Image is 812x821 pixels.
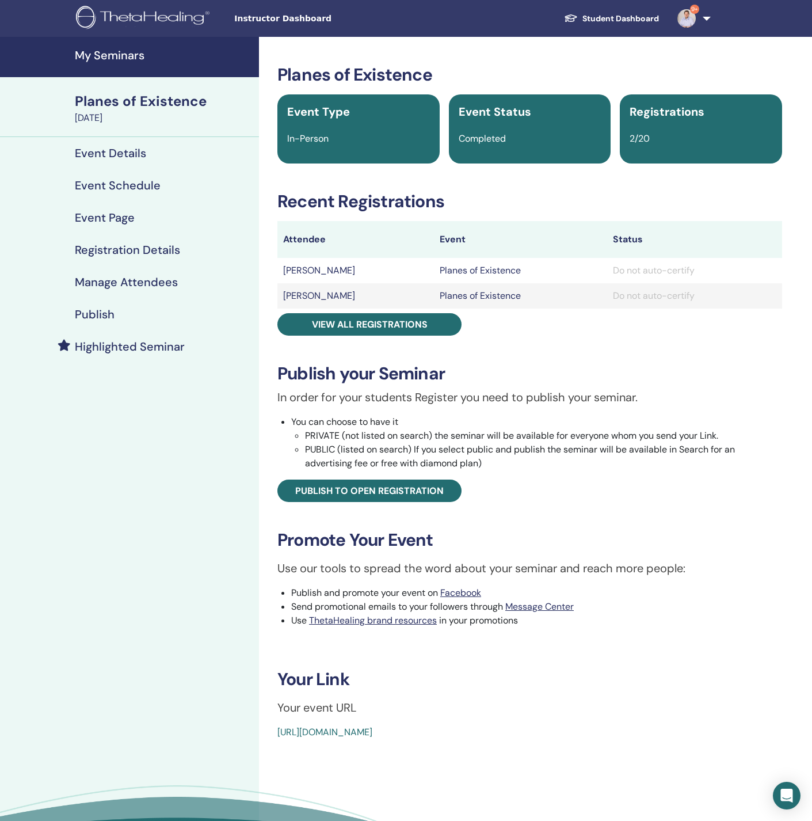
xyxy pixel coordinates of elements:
li: Publish and promote your event on [291,586,782,600]
span: Registrations [630,104,704,119]
span: Event Status [459,104,531,119]
div: Open Intercom Messenger [773,782,800,809]
h3: Planes of Existence [277,64,782,85]
a: Facebook [440,587,481,599]
h4: Manage Attendees [75,275,178,289]
img: logo.png [76,6,214,32]
span: Publish to open registration [295,485,444,497]
div: Do not auto-certify [613,289,776,303]
div: [DATE] [75,111,252,125]
span: Completed [459,132,506,145]
a: View all registrations [277,313,462,336]
a: Publish to open registration [277,480,462,502]
span: 9+ [690,5,699,14]
h4: Event Page [75,211,135,225]
span: In-Person [287,132,329,145]
a: [URL][DOMAIN_NAME] [277,726,372,738]
a: Planes of Existence[DATE] [68,92,259,125]
h3: Recent Registrations [277,191,782,212]
h4: Highlighted Seminar [75,340,185,354]
span: Event Type [287,104,350,119]
a: ThetaHealing brand resources [309,614,437,626]
a: Student Dashboard [555,8,668,29]
h4: Event Schedule [75,178,161,192]
p: In order for your students Register you need to publish your seminar. [277,389,782,406]
p: Your event URL [277,699,782,716]
h3: Publish your Seminar [277,363,782,384]
a: Message Center [505,600,574,613]
h4: Event Details [75,146,146,160]
td: Planes of Existence [434,258,608,283]
li: Send promotional emails to your followers through [291,600,782,614]
div: Do not auto-certify [613,264,776,278]
h3: Your Link [277,669,782,690]
img: default.jpg [677,9,696,28]
h4: Registration Details [75,243,180,257]
li: PRIVATE (not listed on search) the seminar will be available for everyone whom you send your Link. [305,429,782,443]
li: PUBLIC (listed on search) If you select public and publish the seminar will be available in Searc... [305,443,782,470]
td: [PERSON_NAME] [277,258,434,283]
p: Use our tools to spread the word about your seminar and reach more people: [277,560,782,577]
td: Planes of Existence [434,283,608,309]
th: Attendee [277,221,434,258]
th: Event [434,221,608,258]
td: [PERSON_NAME] [277,283,434,309]
li: Use in your promotions [291,614,782,628]
span: View all registrations [312,318,428,330]
span: Instructor Dashboard [234,13,407,25]
th: Status [607,221,781,258]
div: Planes of Existence [75,92,252,111]
span: 2/20 [630,132,650,145]
h4: Publish [75,307,115,321]
img: graduation-cap-white.svg [564,13,578,23]
h4: My Seminars [75,48,252,62]
li: You can choose to have it [291,415,782,470]
h3: Promote Your Event [277,530,782,550]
